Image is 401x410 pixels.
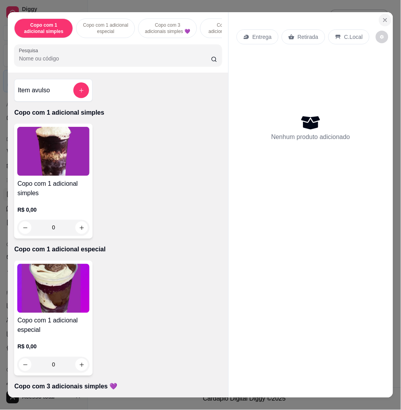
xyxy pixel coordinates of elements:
p: Copo com 1 adicional simples [21,22,66,35]
p: Nenhum produto adicionado [272,132,350,142]
p: Retirada [298,33,319,41]
button: Close [379,14,392,26]
h4: Item avulso [18,86,50,95]
p: C.Local [344,33,363,41]
p: Copo com 3 adicionais simples 💜 [145,22,190,35]
img: product-image [17,264,89,313]
input: Pesquisa [19,55,211,62]
p: Entrega [253,33,272,41]
p: R$ 0,00 [17,206,89,214]
button: add-separate-item [73,82,89,98]
h4: Copo com 1 adicional especial [17,316,89,335]
label: Pesquisa [19,47,41,54]
p: Copo com 2 adicionais simples e 1 especial💜 [207,22,252,35]
img: product-image [17,127,89,176]
p: Copo com 1 adicional simples [14,108,222,117]
p: Copo com 1 adicional especial [14,245,222,254]
p: R$ 0,00 [17,343,89,351]
h4: Copo com 1 adicional simples [17,179,89,198]
p: Copo com 1 adicional especial [83,22,128,35]
button: decrease-product-quantity [376,31,388,43]
p: Copo com 3 adicionais simples 💜 [14,382,222,392]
